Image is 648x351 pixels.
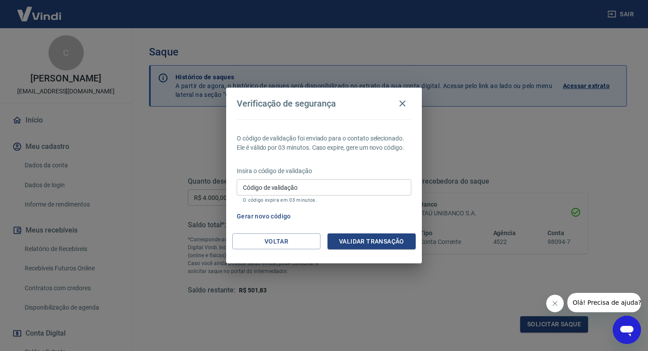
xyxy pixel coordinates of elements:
[613,316,641,344] iframe: Botão para abrir a janela de mensagens
[5,6,74,13] span: Olá! Precisa de ajuda?
[232,233,320,250] button: Voltar
[328,233,416,250] button: Validar transação
[237,166,411,176] p: Insira o código de validação
[233,208,294,225] button: Gerar novo código
[546,295,564,312] iframe: Fechar mensagem
[567,293,641,312] iframe: Mensagem da empresa
[237,134,411,152] p: O código de validação foi enviado para o contato selecionado. Ele é válido por 03 minutos. Caso e...
[237,98,336,109] h4: Verificação de segurança
[243,197,405,203] p: O código expira em 03 minutos.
